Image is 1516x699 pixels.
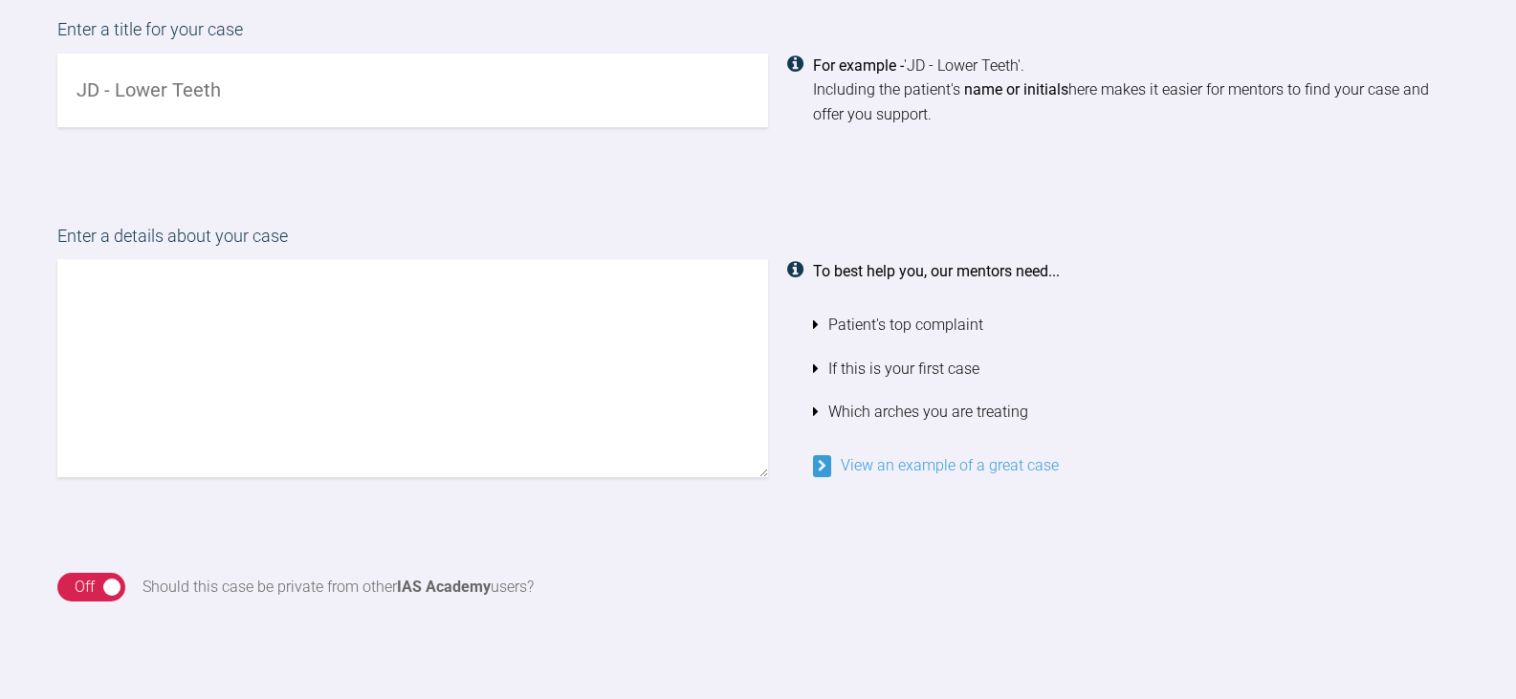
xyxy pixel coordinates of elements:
[397,578,491,596] strong: IAS Academy
[57,16,1459,54] label: Enter a title for your case
[813,456,1059,474] a: View an example of a great case
[813,347,1460,391] li: If this is your first case
[143,575,534,600] div: Should this case be private from other users?
[813,390,1460,434] li: Which arches you are treating
[964,80,1068,98] strong: name or initials
[813,56,904,75] strong: For example -
[813,303,1460,347] li: Patient's top complaint
[75,575,95,600] div: Off
[57,223,1459,260] label: Enter a details about your case
[57,54,768,127] input: JD - Lower Teeth
[813,262,1060,280] strong: To best help you, our mentors need...
[813,54,1460,127] div: 'JD - Lower Teeth'. Including the patient's here makes it easier for mentors to find your case an...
